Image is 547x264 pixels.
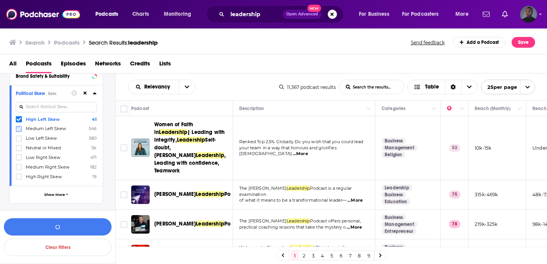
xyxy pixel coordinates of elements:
a: Leadership [382,185,412,191]
span: Podcast [224,221,245,227]
a: Podcasts [26,57,52,73]
button: Show profile menu [520,6,537,23]
span: High Left Skew [26,117,60,122]
span: 5k [92,145,97,150]
span: For Business [359,9,389,20]
span: Low Right Skew [26,155,60,160]
span: Leadership [196,221,224,227]
div: Search Results: [89,39,158,46]
button: Column Actions [515,104,524,114]
button: open menu [158,8,201,20]
button: Clear Filters [4,239,112,256]
button: open menu [450,8,478,20]
a: 3 [309,251,317,260]
a: Networks [95,57,121,73]
span: 471 [90,155,97,160]
span: Self-doubt, [PERSON_NAME] [154,137,216,159]
input: Search podcasts, credits, & more... [227,8,283,20]
span: of what it means to be a transformational leader— [239,197,347,203]
span: The [PERSON_NAME] [239,218,287,224]
span: [PERSON_NAME] [154,191,196,197]
span: Leadership [287,218,310,224]
span: Leadership [196,152,224,159]
span: Welcome to Shameless [239,245,290,250]
h3: Search [25,39,45,46]
a: Business [382,192,406,198]
span: , Leading with confidence, Teamwork [154,152,226,174]
a: Credits [130,57,150,73]
span: Women of Faith in [154,121,193,135]
button: Column Actions [457,104,467,114]
span: ...More [293,151,308,157]
a: 1 [291,251,299,260]
span: Show More [44,193,65,197]
a: Education [382,199,410,205]
span: ! This show is for [314,245,349,250]
button: Open AdvancedNew [283,10,322,19]
img: Women of Faith in Leadership | Leading with integrity, Leadership Self-doubt, Christian Leadershi... [131,139,150,157]
span: The [PERSON_NAME] [239,185,287,191]
span: 182 [90,164,97,170]
p: 10k-15k [475,145,491,151]
a: Women of Faith inLeadership| Leading with integrity,LeadershipSelf-doubt, [PERSON_NAME]Leadership... [154,121,230,175]
div: Power Score [447,104,458,113]
a: Maxwell Leadership Podcast [131,185,150,204]
div: Search podcasts, credits, & more... [213,5,351,23]
span: Charts [132,9,149,20]
span: Low Left Skew [26,135,57,141]
span: Toggle select row [120,191,127,198]
span: 19 [92,174,97,179]
a: 7 [346,251,354,260]
span: 41 [92,117,97,122]
img: Shameless Leadership [131,245,150,263]
a: Add a Podcast [453,37,506,48]
span: Podcast is a regular examination [239,185,352,197]
button: Political SkewBeta [16,89,71,98]
span: Monitoring [164,9,191,20]
a: [PERSON_NAME]LeadershipPodcast [154,190,230,198]
a: Business [382,244,406,250]
span: Political Skew [16,91,45,96]
a: Podchaser - Follow, Share and Rate Podcasts [6,7,80,22]
span: leadership [128,39,158,46]
span: Logged in as jarryd.boyd [520,6,537,23]
p: 53 [449,144,460,152]
span: Leadership [196,191,224,197]
div: Description [239,104,264,113]
button: Send feedback [409,39,447,46]
a: 8 [355,251,363,260]
a: Lists [159,57,171,73]
button: Save [512,37,535,48]
span: Toggle select row [120,221,127,228]
a: Episodes [61,57,86,73]
span: Neutral or Mixed [26,145,61,150]
a: Management [382,221,417,227]
button: open menu [354,8,399,20]
a: Search Results:leadership [89,39,158,46]
button: Choose View [407,80,478,94]
a: Management [382,145,417,151]
div: Brand Safety & Suitability [16,74,90,79]
span: High Right Skew [26,174,62,179]
a: 9 [365,251,372,260]
a: 5 [328,251,335,260]
button: Show More [10,186,103,203]
button: Column Actions [430,104,439,114]
span: Leadership [290,245,314,250]
span: 546 [89,126,97,131]
span: [PERSON_NAME] [154,221,196,227]
span: All [9,57,17,73]
span: 25 per page [481,81,517,93]
a: 2 [300,251,308,260]
button: Column Actions [364,104,374,114]
div: Reach (Monthly) [475,104,510,113]
p: 78 [449,220,460,228]
img: Craig Groeschel Leadership Podcast [131,215,150,234]
span: For Podcasters [402,9,439,20]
